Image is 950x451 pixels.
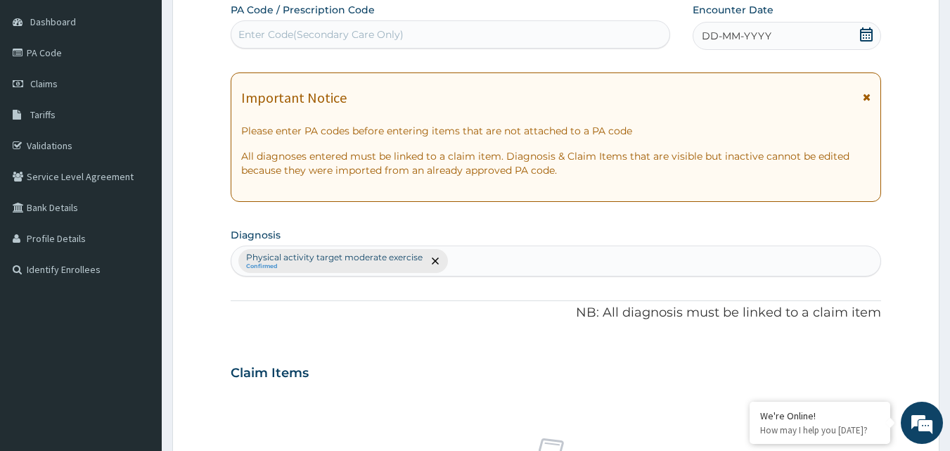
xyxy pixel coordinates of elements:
[231,304,882,322] p: NB: All diagnosis must be linked to a claim item
[30,15,76,28] span: Dashboard
[760,424,880,436] p: How may I help you today?
[241,149,871,177] p: All diagnoses entered must be linked to a claim item. Diagnosis & Claim Items that are visible bu...
[231,228,281,242] label: Diagnosis
[26,70,57,106] img: d_794563401_company_1708531726252_794563401
[760,409,880,422] div: We're Online!
[7,301,268,350] textarea: Type your message and hit 'Enter'
[30,77,58,90] span: Claims
[30,108,56,121] span: Tariffs
[231,7,264,41] div: Minimize live chat window
[241,90,347,106] h1: Important Notice
[702,29,771,43] span: DD-MM-YYYY
[693,3,774,17] label: Encounter Date
[82,136,194,278] span: We're online!
[73,79,236,97] div: Chat with us now
[238,27,404,42] div: Enter Code(Secondary Care Only)
[231,366,309,381] h3: Claim Items
[241,124,871,138] p: Please enter PA codes before entering items that are not attached to a PA code
[231,3,375,17] label: PA Code / Prescription Code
